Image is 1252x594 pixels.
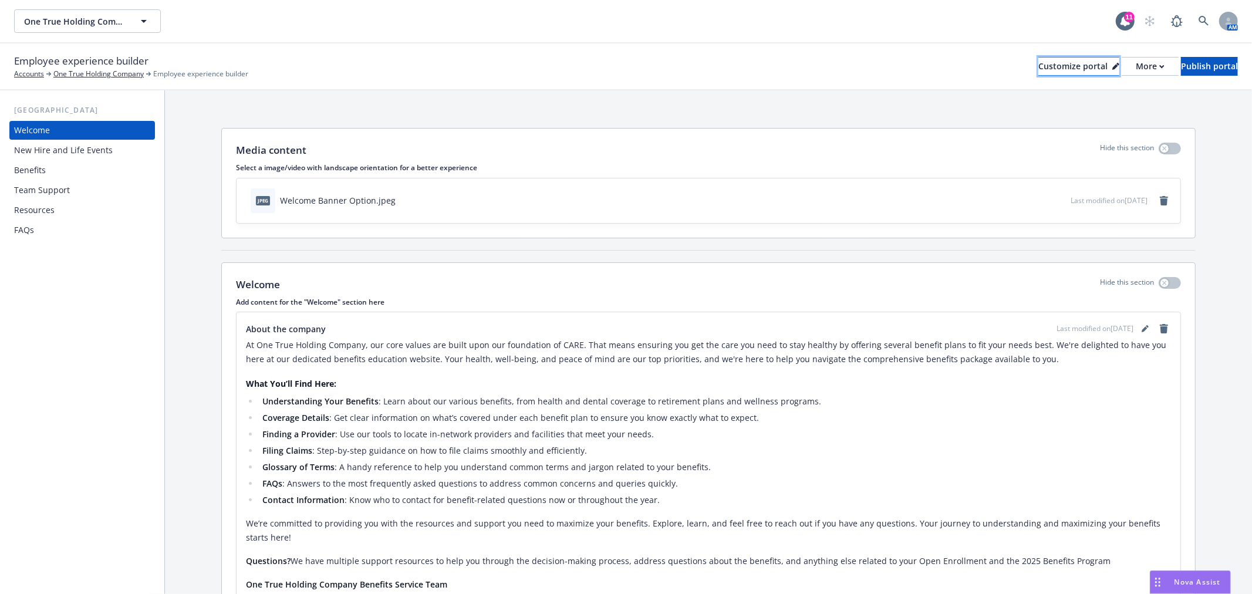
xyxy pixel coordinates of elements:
a: Welcome [9,121,155,140]
p: Hide this section [1100,277,1154,292]
a: Team Support [9,181,155,200]
a: remove [1157,322,1171,336]
a: Resources [9,201,155,220]
span: jpeg [256,196,270,205]
p: Hide this section [1100,143,1154,158]
strong: Glossary of Terms [262,461,335,473]
button: Publish portal [1181,57,1238,76]
p: At One True Holding Company, our core values are built upon our foundation of CARE. That means en... [246,338,1171,366]
a: One True Holding Company [53,69,144,79]
a: New Hire and Life Events [9,141,155,160]
a: Report a Bug [1165,9,1189,33]
button: download file [1037,194,1046,207]
div: Drag to move [1150,571,1165,593]
strong: Coverage Details [262,412,329,423]
div: Customize portal [1038,58,1119,75]
div: Welcome [14,121,50,140]
p: We have multiple support resources to help you through the decision-making process, address quest... [246,554,1171,568]
div: New Hire and Life Events [14,141,113,160]
div: Resources [14,201,55,220]
strong: Contact Information [262,494,345,505]
li: : Know who to contact for benefit-related questions now or throughout the year. [259,493,1171,507]
strong: Finding a Provider [262,428,335,440]
li: : Step-by-step guidance on how to file claims smoothly and efficiently. [259,444,1171,458]
div: Publish portal [1181,58,1238,75]
a: editPencil [1138,322,1152,336]
li: : A handy reference to help you understand common terms and jargon related to your benefits. [259,460,1171,474]
span: Employee experience builder [153,69,248,79]
span: Last modified on [DATE] [1057,323,1133,334]
div: Welcome Banner Option.jpeg [280,194,396,207]
a: Benefits [9,161,155,180]
p: Add content for the "Welcome" section here [236,297,1181,307]
div: [GEOGRAPHIC_DATA] [9,104,155,116]
span: Nova Assist [1175,577,1221,587]
a: remove [1157,194,1171,208]
span: Last modified on [DATE] [1071,195,1148,205]
li: : Get clear information on what’s covered under each benefit plan to ensure you know exactly what... [259,411,1171,425]
div: Team Support [14,181,70,200]
strong: Questions? [246,555,291,566]
li: : Answers to the most frequently asked questions to address common concerns and queries quickly. [259,477,1171,491]
p: Select a image/video with landscape orientation for a better experience [236,163,1181,173]
button: One True Holding Company [14,9,161,33]
a: Accounts [14,69,44,79]
div: More [1136,58,1165,75]
a: FAQs [9,221,155,239]
button: More [1122,57,1179,76]
div: Benefits [14,161,46,180]
button: Nova Assist [1150,571,1231,594]
span: Employee experience builder [14,53,149,69]
strong: FAQs [262,478,282,489]
strong: One True Holding Company Benefits Service Team [246,579,447,590]
strong: Understanding Your Benefits [262,396,379,407]
p: Welcome [236,277,280,292]
p: We’re committed to providing you with the resources and support you need to maximize your benefit... [246,517,1171,545]
li: : Learn about our various benefits, from health and dental coverage to retirement plans and welln... [259,394,1171,409]
div: FAQs [14,221,34,239]
button: Customize portal [1038,57,1119,76]
p: Media content [236,143,306,158]
strong: Filing Claims [262,445,312,456]
a: Search [1192,9,1216,33]
a: Start snowing [1138,9,1162,33]
span: One True Holding Company [24,15,126,28]
li: : Use our tools to locate in-network providers and facilities that meet your needs. [259,427,1171,441]
strong: What You’ll Find Here: [246,378,336,389]
button: preview file [1055,194,1066,207]
span: About the company [246,323,326,335]
div: 11 [1124,12,1135,22]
